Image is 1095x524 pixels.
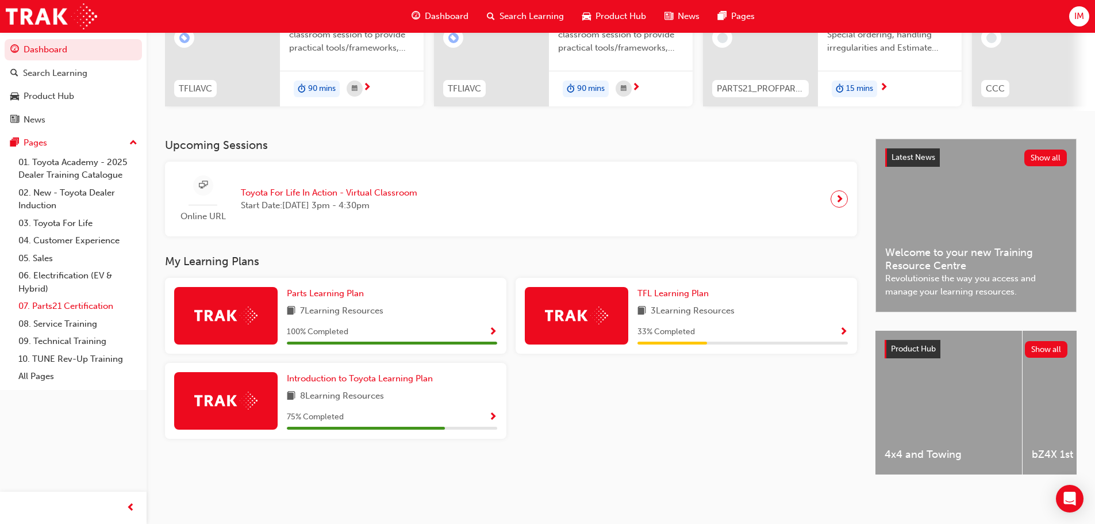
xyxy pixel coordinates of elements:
[637,287,713,300] a: TFL Learning Plan
[14,232,142,250] a: 04. Customer Experience
[836,82,844,97] span: duration-icon
[5,132,142,154] button: Pages
[986,33,997,43] span: learningRecordVerb_NONE-icon
[500,10,564,23] span: Search Learning
[129,136,137,151] span: up-icon
[1056,485,1084,512] div: Open Intercom Messenger
[545,307,608,324] img: Trak
[14,184,142,215] a: 02. New - Toyota Dealer Induction
[402,5,478,28] a: guage-iconDashboard
[637,304,646,319] span: book-icon
[875,331,1022,475] a: 4x4 and Towing
[1025,341,1068,358] button: Show all
[23,67,87,80] div: Search Learning
[14,250,142,267] a: 05. Sales
[577,82,605,95] span: 90 mins
[717,33,728,43] span: learningRecordVerb_NONE-icon
[287,411,344,424] span: 75 % Completed
[487,9,495,24] span: search-icon
[10,45,19,55] span: guage-icon
[489,412,497,423] span: Show Progress
[14,297,142,315] a: 07. Parts21 Certification
[14,154,142,184] a: 01. Toyota Academy - 2025 Dealer Training Catalogue
[489,410,497,424] button: Show Progress
[10,68,18,79] span: search-icon
[14,267,142,297] a: 06. Electrification (EV & Hybrid)
[678,10,700,23] span: News
[448,33,459,43] span: learningRecordVerb_ENROLL-icon
[289,16,414,55] span: This is a 90 minute virtual classroom session to provide practical tools/frameworks, behaviours a...
[241,186,417,200] span: Toyota For Life In Action - Virtual Classroom
[179,82,212,95] span: TFLIAVC
[5,109,142,131] a: News
[412,9,420,24] span: guage-icon
[174,171,848,228] a: Online URLToyota For Life In Action - Virtual ClassroomStart Date:[DATE] 3pm - 4:30pm
[24,136,47,150] div: Pages
[308,82,336,95] span: 90 mins
[448,82,481,95] span: TFLIAVC
[5,39,142,60] a: Dashboard
[5,63,142,84] a: Search Learning
[986,82,1005,95] span: CCC
[632,83,640,93] span: next-icon
[24,113,45,127] div: News
[6,3,97,29] img: Trak
[165,255,857,268] h3: My Learning Plans
[637,288,709,299] span: TFL Learning Plan
[194,392,258,410] img: Trak
[1069,6,1089,26] button: IM
[300,389,384,404] span: 8 Learning Resources
[287,373,433,384] span: Introduction to Toyota Learning Plan
[717,82,804,95] span: PARTS21_PROFPART2_0923_EL
[10,138,19,148] span: pages-icon
[1074,10,1084,23] span: IM
[10,91,19,102] span: car-icon
[10,115,19,125] span: news-icon
[287,304,295,319] span: book-icon
[363,83,371,93] span: next-icon
[126,501,135,515] span: prev-icon
[14,332,142,350] a: 09. Technical Training
[839,327,848,338] span: Show Progress
[14,315,142,333] a: 08. Service Training
[298,82,306,97] span: duration-icon
[827,16,952,55] span: Part 2 – Fill Rate & Stock Turn, Special ordering, handling irregularities and Estimate Time of A...
[718,9,727,24] span: pages-icon
[875,139,1077,312] a: Latest NewsShow allWelcome to your new Training Resource CentreRevolutionise the way you access a...
[1024,150,1067,166] button: Show all
[731,10,755,23] span: Pages
[582,9,591,24] span: car-icon
[165,139,857,152] h3: Upcoming Sessions
[287,389,295,404] span: book-icon
[14,215,142,232] a: 03. Toyota For Life
[199,178,208,193] span: sessionType_ONLINE_URL-icon
[287,287,368,300] a: Parts Learning Plan
[425,10,468,23] span: Dashboard
[179,33,190,43] span: learningRecordVerb_ENROLL-icon
[891,344,936,354] span: Product Hub
[478,5,573,28] a: search-iconSearch Learning
[846,82,873,95] span: 15 mins
[573,5,655,28] a: car-iconProduct Hub
[5,86,142,107] a: Product Hub
[879,83,888,93] span: next-icon
[655,5,709,28] a: news-iconNews
[595,10,646,23] span: Product Hub
[621,82,627,96] span: calendar-icon
[885,448,1013,461] span: 4x4 and Towing
[558,16,683,55] span: This is a 90 minute virtual classroom session to provide practical tools/frameworks, behaviours a...
[24,90,74,103] div: Product Hub
[567,82,575,97] span: duration-icon
[885,272,1067,298] span: Revolutionise the way you access and manage your learning resources.
[885,148,1067,167] a: Latest NewsShow all
[14,368,142,385] a: All Pages
[892,152,935,162] span: Latest News
[637,326,695,339] span: 33 % Completed
[174,210,232,223] span: Online URL
[5,37,142,132] button: DashboardSearch LearningProduct HubNews
[287,326,348,339] span: 100 % Completed
[287,288,364,299] span: Parts Learning Plan
[885,246,1067,272] span: Welcome to your new Training Resource Centre
[839,325,848,339] button: Show Progress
